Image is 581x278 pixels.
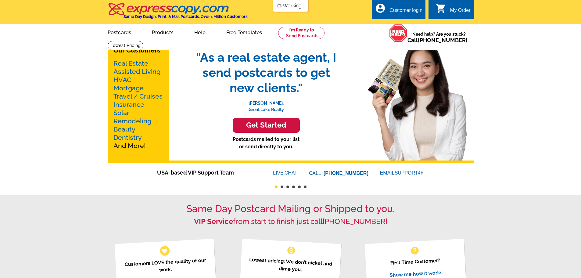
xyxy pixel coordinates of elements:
[157,168,255,177] span: USA-based VIP Support Team
[389,269,443,278] a: Show me how it works
[108,203,474,215] h1: Same Day Postcard Mailing or Shipped to you.
[190,136,343,150] p: Postcards mailed to your list or send directly to you.
[190,50,343,96] span: "As a real estate agent, I send postcards to get new clients."
[113,101,144,108] a: Insurance
[298,186,301,188] button: 5 of 6
[281,186,283,188] button: 2 of 6
[286,186,289,188] button: 3 of 6
[273,169,285,177] font: LIVE
[113,76,131,84] a: HVAC
[450,8,471,16] div: My Order
[113,134,142,141] a: Dentistry
[407,31,471,43] span: Need help? Are you stuck?
[108,7,248,19] a: Same Day Design, Print, & Mail Postcards. Over 1 Million Customers.
[277,4,282,9] img: loading...
[273,170,297,175] a: LIVECHAT
[309,170,322,177] font: CALL
[418,37,468,43] a: [PHONE_NUMBER]
[194,217,233,226] strong: VIP Service
[389,8,422,16] div: Customer login
[240,121,292,130] h3: Get Started
[217,25,272,39] a: Free Templates
[113,109,129,117] a: Solar
[108,217,474,226] h2: from start to finish just call
[98,25,141,39] a: Postcards
[113,125,135,133] a: Beauty
[304,186,307,188] button: 6 of 6
[113,59,163,150] p: And More!
[113,84,144,92] a: Mortgage
[395,169,424,177] font: SUPPORT@
[161,247,168,254] span: favorite
[113,60,148,67] a: Real Estate
[190,96,343,113] p: [PERSON_NAME], Great Lake Realty
[286,246,296,255] span: monetization_on
[185,25,215,39] a: Help
[113,117,151,125] a: Remodeling
[407,37,468,43] span: Call
[142,25,183,39] a: Products
[247,256,334,275] p: Lowest pricing: We don’t nickel and dime you.
[375,7,422,14] a: account_circle Customer login
[124,14,248,19] h4: Same Day Design, Print, & Mail Postcards. Over 1 Million Customers.
[380,170,424,175] a: EMAILSUPPORT@
[372,256,458,268] p: First Time Customer?
[275,186,278,188] button: 1 of 6
[389,24,407,42] img: help
[324,171,368,176] a: [PHONE_NUMBER]
[410,246,420,255] span: help
[113,92,163,100] a: Travel / Cruises
[122,256,209,276] p: Customers LOVE the quality of our work.
[436,3,447,14] i: shopping_cart
[375,3,386,14] i: account_circle
[190,118,343,133] a: Get Started
[113,68,160,75] a: Assisted Living
[292,186,295,188] button: 4 of 6
[323,217,387,226] a: [PHONE_NUMBER]
[436,7,471,14] a: shopping_cart My Order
